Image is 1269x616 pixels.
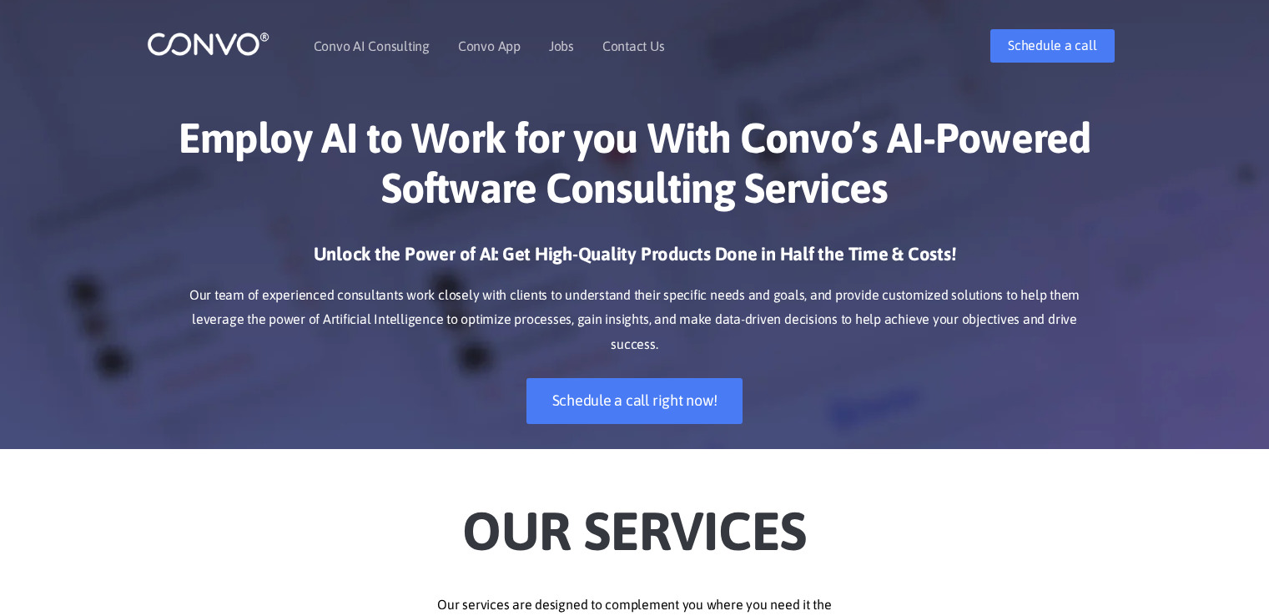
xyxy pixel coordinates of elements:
[172,242,1098,279] h3: Unlock the Power of AI: Get High-Quality Products Done in Half the Time & Costs!
[458,39,521,53] a: Convo App
[314,39,430,53] a: Convo AI Consulting
[147,31,269,57] img: logo_1.png
[549,39,574,53] a: Jobs
[172,283,1098,358] p: Our team of experienced consultants work closely with clients to understand their specific needs ...
[602,39,665,53] a: Contact Us
[172,474,1098,568] h2: Our Services
[526,378,743,424] a: Schedule a call right now!
[990,29,1114,63] a: Schedule a call
[172,113,1098,225] h1: Employ AI to Work for you With Convo’s AI-Powered Software Consulting Services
